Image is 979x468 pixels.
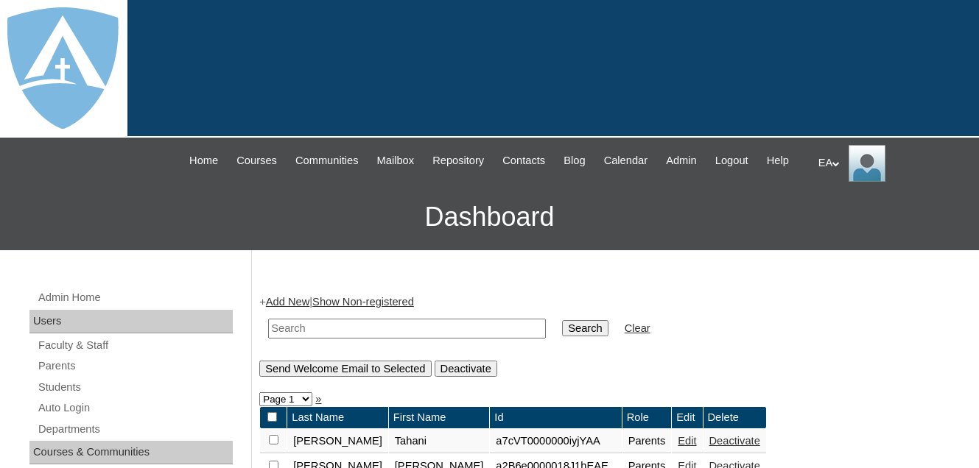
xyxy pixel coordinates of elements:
[622,407,672,428] td: Role
[266,296,309,308] a: Add New
[432,152,484,169] span: Repository
[29,310,233,333] div: Users
[189,152,218,169] span: Home
[315,393,321,405] a: »
[703,407,766,428] td: Delete
[287,429,388,454] td: [PERSON_NAME]
[435,361,497,377] input: Deactivate
[490,407,621,428] td: Id
[672,407,702,428] td: Edit
[7,7,119,129] img: logo-white.png
[377,152,415,169] span: Mailbox
[818,145,964,182] div: EA
[597,152,655,169] a: Calendar
[236,152,277,169] span: Courses
[37,399,233,417] a: Auto Login
[268,319,546,338] input: Search
[564,152,585,169] span: Blog
[849,145,885,182] img: EA Administrator
[312,296,414,308] a: Show Non-registered
[708,152,756,169] a: Logout
[259,361,431,377] input: Send Welcome Email to Selected
[37,336,233,355] a: Faculty & Staff
[287,407,388,428] td: Last Name
[622,429,672,454] td: Parents
[556,152,592,169] a: Blog
[604,152,648,169] span: Calendar
[182,152,225,169] a: Home
[625,322,650,334] a: Clear
[495,152,552,169] a: Contacts
[295,152,359,169] span: Communities
[759,152,796,169] a: Help
[678,435,696,447] a: Edit
[709,435,760,447] a: Deactivate
[389,429,490,454] td: Tahani
[659,152,704,169] a: Admin
[389,407,490,428] td: First Name
[490,429,621,454] td: a7cVT0000000iyjYAA
[37,357,233,375] a: Parents
[767,152,789,169] span: Help
[229,152,284,169] a: Courses
[7,184,972,250] h3: Dashboard
[666,152,697,169] span: Admin
[37,288,233,307] a: Admin Home
[259,294,964,376] div: + |
[502,152,545,169] span: Contacts
[425,152,491,169] a: Repository
[715,152,748,169] span: Logout
[37,378,233,397] a: Students
[370,152,422,169] a: Mailbox
[562,320,608,336] input: Search
[37,420,233,439] a: Departments
[29,441,233,464] div: Courses & Communities
[288,152,366,169] a: Communities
